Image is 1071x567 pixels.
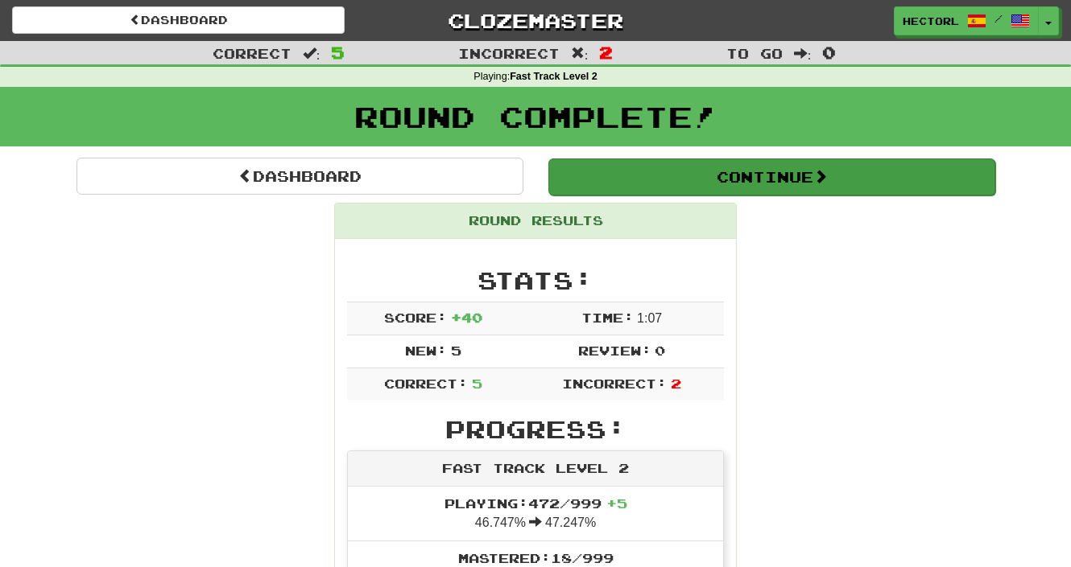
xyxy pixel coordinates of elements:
a: Clozemaster [369,6,701,35]
div: Fast Track Level 2 [348,451,723,487]
span: : [571,47,589,60]
span: 0 [822,43,836,62]
span: 0 [655,343,665,358]
span: Score: [384,310,447,325]
span: / [994,13,1003,24]
button: Continue [548,158,995,195]
span: Time: [581,310,634,325]
span: Review: [578,343,651,358]
span: Mastered: 18 / 999 [458,550,614,565]
strong: Fast Track Level 2 [510,71,598,82]
span: : [794,47,812,60]
span: Incorrect: [562,376,667,391]
span: 5 [451,343,461,358]
h2: Stats: [347,267,724,294]
span: : [303,47,320,60]
a: Dashboard [12,6,345,34]
span: 2 [599,43,613,62]
span: 2 [671,376,681,391]
div: Round Results [335,203,736,239]
span: + 40 [451,310,482,325]
a: Dashboard [76,158,523,195]
span: Correct: [384,376,468,391]
span: 5 [331,43,345,62]
span: To go [726,45,783,61]
h1: Round Complete! [6,101,1065,133]
li: 46.747% 47.247% [348,487,723,541]
span: 1 : 0 7 [637,311,662,325]
span: Playing: 472 / 999 [445,495,627,511]
span: + 5 [606,495,627,511]
span: Correct [213,45,292,61]
span: hectorl [903,14,959,28]
span: 5 [472,376,482,391]
span: Incorrect [458,45,560,61]
h2: Progress: [347,416,724,442]
span: New: [405,343,447,358]
a: hectorl / [894,6,1039,35]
